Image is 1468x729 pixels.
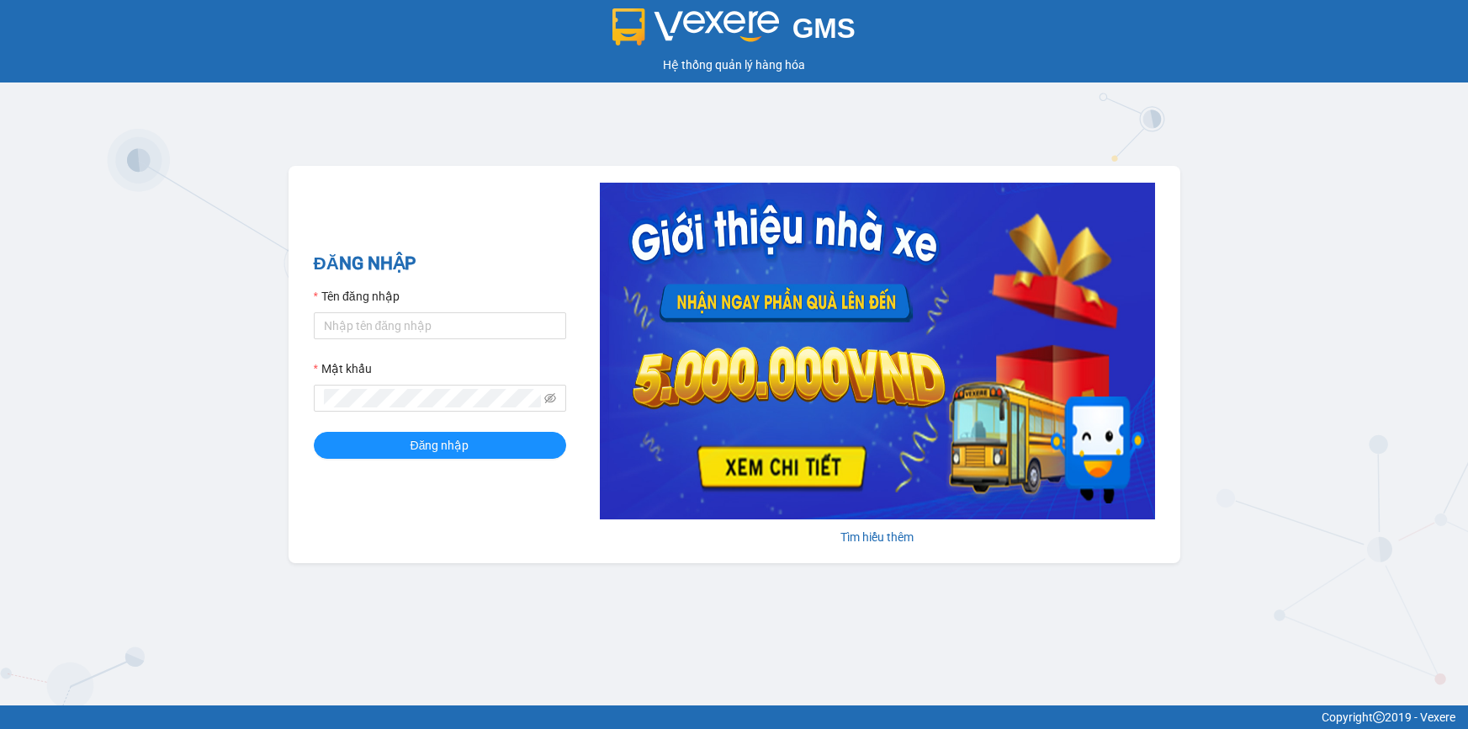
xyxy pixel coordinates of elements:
span: eye-invisible [544,392,556,404]
img: banner-0 [600,183,1155,519]
input: Tên đăng nhập [314,312,566,339]
img: logo 2 [612,8,779,45]
button: Đăng nhập [314,432,566,459]
input: Mật khẩu [324,389,541,407]
div: Copyright 2019 - Vexere [13,708,1455,726]
a: GMS [612,25,856,39]
span: copyright [1373,711,1385,723]
span: Đăng nhập [411,436,469,455]
span: GMS [792,13,856,44]
div: Tìm hiểu thêm [600,528,1155,546]
div: Hệ thống quản lý hàng hóa [4,56,1464,74]
label: Tên đăng nhập [314,287,400,306]
h2: ĐĂNG NHẬP [314,250,566,278]
label: Mật khẩu [314,359,372,378]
